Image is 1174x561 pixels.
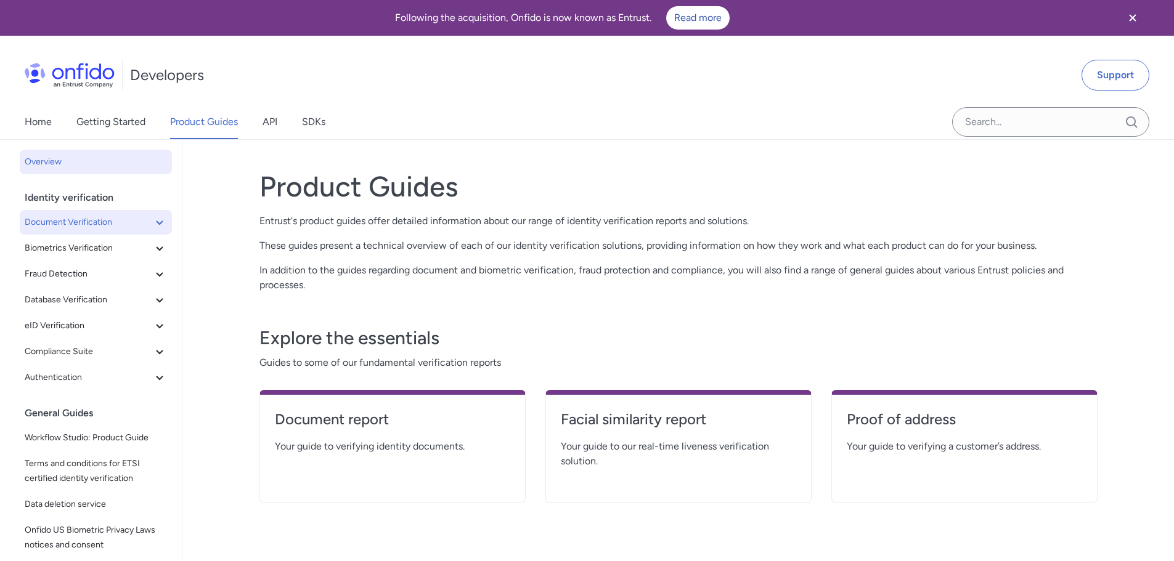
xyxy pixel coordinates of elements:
a: Product Guides [170,105,238,139]
div: Following the acquisition, Onfido is now known as Entrust. [15,6,1110,30]
p: Entrust's product guides offer detailed information about our range of identity verification repo... [259,214,1098,228]
button: Database Verification [20,288,172,312]
span: Document Verification [25,215,152,230]
h3: Explore the essentials [259,326,1098,350]
button: Fraud Detection [20,262,172,286]
span: Workflow Studio: Product Guide [25,430,167,445]
h4: Document report [275,410,510,429]
button: Compliance Suite [20,339,172,364]
span: Data deletion service [25,497,167,512]
h1: Developers [130,65,204,85]
button: Close banner [1110,2,1156,33]
img: Onfido Logo [25,63,115,87]
a: Document report [275,410,510,439]
a: Onfido US Biometric Privacy Laws notices and consent [20,518,172,557]
span: Your guide to verifying a customer’s address. [847,439,1082,454]
span: Overview [25,155,167,169]
a: Home [25,105,52,139]
a: API [263,105,277,139]
button: Biometrics Verification [20,236,172,260]
a: Proof of address [847,410,1082,439]
span: eID Verification [25,318,152,333]
p: These guides present a technical overview of each of our identity verification solutions, providi... [259,238,1098,253]
a: Data deletion service [20,492,172,517]
span: Biometrics Verification [25,241,152,256]
a: Overview [20,150,172,174]
a: Getting Started [76,105,145,139]
a: Workflow Studio: Product Guide [20,426,172,450]
button: eID Verification [20,313,172,338]
span: Onfido US Biometric Privacy Laws notices and consent [25,523,167,552]
h4: Proof of address [847,410,1082,429]
a: Read more [666,6,730,30]
span: Database Verification [25,293,152,307]
svg: Close banner [1125,10,1140,25]
p: In addition to the guides regarding document and biometric verification, fraud protection and com... [259,263,1098,293]
div: General Guides [25,401,177,426]
input: Onfido search input field [952,107,1149,137]
span: Your guide to our real-time liveness verification solution. [561,439,796,469]
span: Fraud Detection [25,267,152,281]
button: Authentication [20,365,172,390]
span: Authentication [25,370,152,385]
a: Support [1082,60,1149,91]
span: Your guide to verifying identity documents. [275,439,510,454]
h4: Facial similarity report [561,410,796,429]
a: Terms and conditions for ETSI certified identity verification [20,451,172,491]
a: SDKs [302,105,325,139]
div: Identity verification [25,185,177,210]
span: Compliance Suite [25,344,152,359]
a: Facial similarity report [561,410,796,439]
h1: Product Guides [259,169,1098,204]
span: Terms and conditions for ETSI certified identity verification [25,456,167,486]
button: Document Verification [20,210,172,235]
span: Guides to some of our fundamental verification reports [259,355,1098,370]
